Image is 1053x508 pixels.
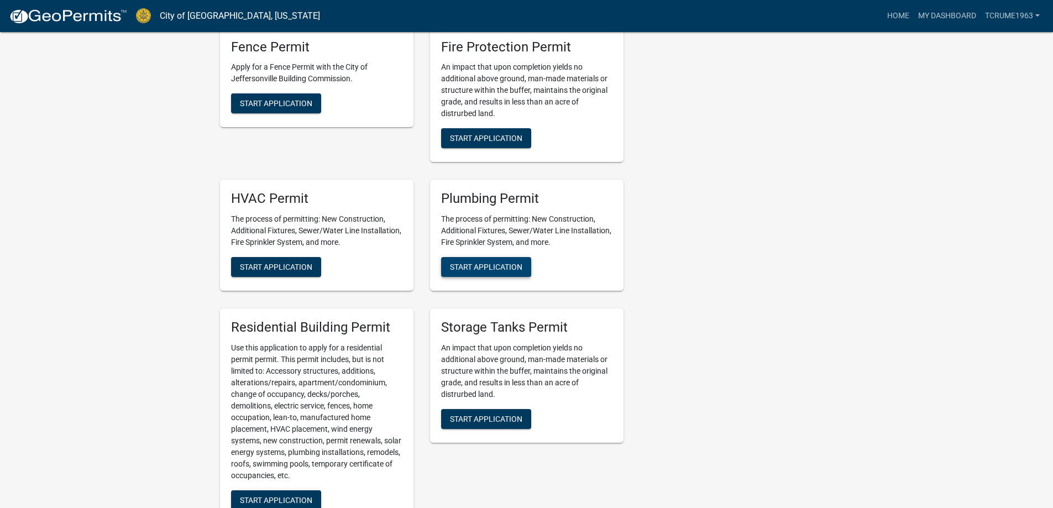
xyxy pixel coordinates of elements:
[441,191,612,207] h5: Plumbing Permit
[136,8,151,23] img: City of Jeffersonville, Indiana
[240,263,312,271] span: Start Application
[450,263,522,271] span: Start Application
[441,409,531,429] button: Start Application
[441,128,531,148] button: Start Application
[231,191,402,207] h5: HVAC Permit
[441,39,612,55] h5: Fire Protection Permit
[240,99,312,108] span: Start Application
[231,61,402,85] p: Apply for a Fence Permit with the City of Jeffersonville Building Commission.
[231,342,402,481] p: Use this application to apply for a residential permit permit. This permit includes, but is not l...
[441,61,612,119] p: An impact that upon completion yields no additional above ground, man-made materials or structure...
[231,39,402,55] h5: Fence Permit
[231,93,321,113] button: Start Application
[231,213,402,248] p: The process of permitting: New Construction, Additional Fixtures, Sewer/Water Line Installation, ...
[883,6,914,27] a: Home
[231,320,402,336] h5: Residential Building Permit
[231,257,321,277] button: Start Application
[981,6,1044,27] a: tcrume1963
[914,6,981,27] a: My Dashboard
[441,320,612,336] h5: Storage Tanks Permit
[441,213,612,248] p: The process of permitting: New Construction, Additional Fixtures, Sewer/Water Line Installation, ...
[441,342,612,400] p: An impact that upon completion yields no additional above ground, man-made materials or structure...
[450,134,522,143] span: Start Application
[160,7,320,25] a: City of [GEOGRAPHIC_DATA], [US_STATE]
[240,496,312,505] span: Start Application
[441,257,531,277] button: Start Application
[450,415,522,423] span: Start Application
